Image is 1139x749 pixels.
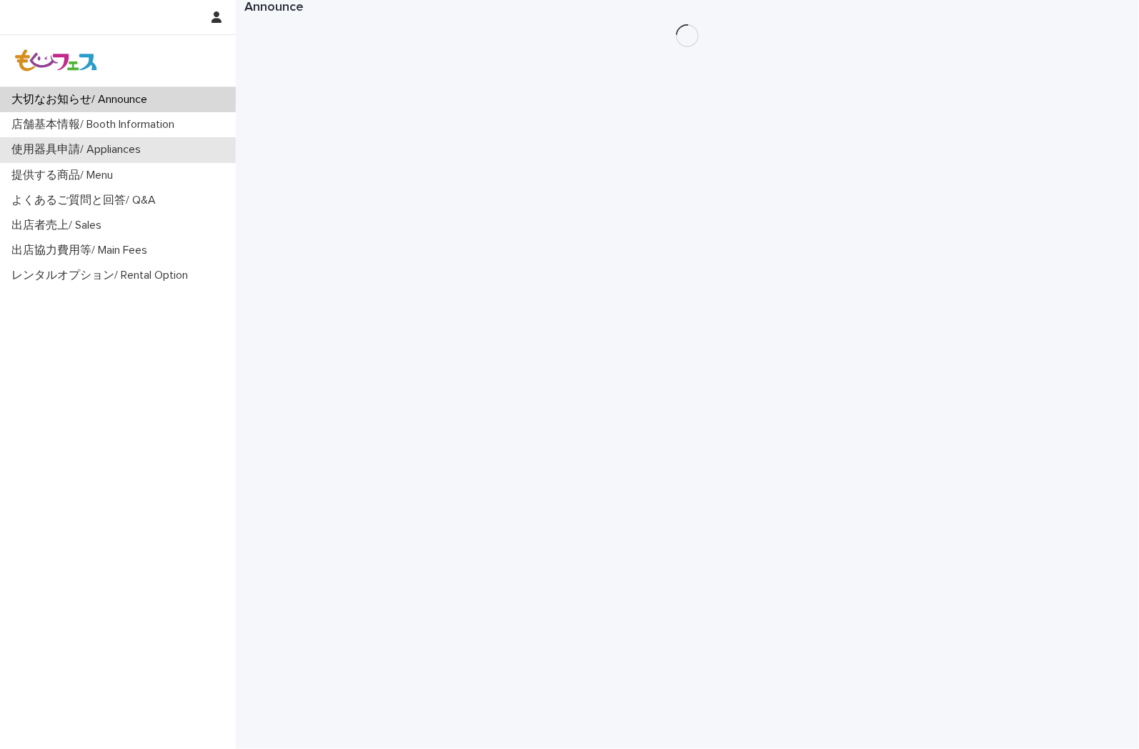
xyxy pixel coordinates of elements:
[11,46,101,75] img: Z8gcrWHQVC4NX3Wf4olx
[6,169,124,182] p: 提供する商品/ Menu
[6,244,159,257] p: 出店協力費用等/ Main Fees
[6,219,113,232] p: 出店者売上/ Sales
[6,269,199,282] p: レンタルオプション/ Rental Option
[6,118,186,132] p: 店舗基本情報/ Booth Information
[6,93,159,106] p: 大切なお知らせ/ Announce
[6,143,152,157] p: 使用器具申請/ Appliances
[6,194,167,207] p: よくあるご質問と回答/ Q&A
